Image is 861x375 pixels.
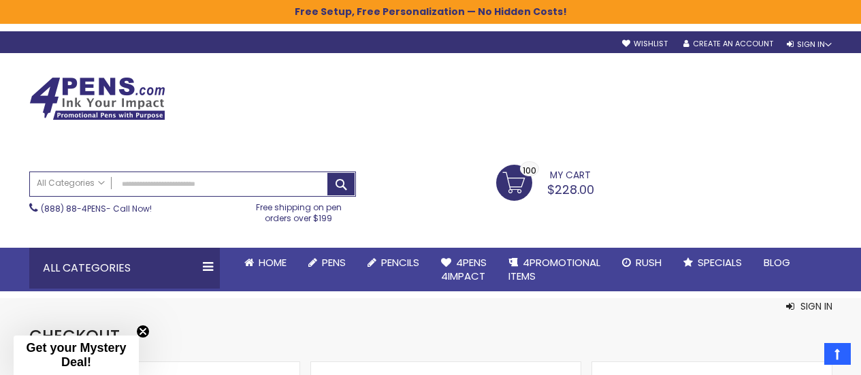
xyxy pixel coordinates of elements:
[357,248,430,278] a: Pencils
[441,255,487,283] span: 4Pens 4impact
[523,164,536,177] span: 100
[683,39,773,49] a: Create an Account
[297,248,357,278] a: Pens
[136,325,150,338] button: Close teaser
[29,248,220,289] div: All Categories
[29,77,165,120] img: 4Pens Custom Pens and Promotional Products
[30,172,112,195] a: All Categories
[381,255,419,270] span: Pencils
[698,255,742,270] span: Specials
[787,39,832,50] div: Sign In
[41,203,152,214] span: - Call Now!
[233,248,297,278] a: Home
[611,248,672,278] a: Rush
[259,255,287,270] span: Home
[622,39,668,49] a: Wishlist
[322,255,346,270] span: Pens
[786,299,832,313] button: Sign In
[430,248,498,292] a: 4Pens4impact
[242,197,356,224] div: Free shipping on pen orders over $199
[824,343,851,365] a: Top
[672,248,753,278] a: Specials
[29,325,120,347] span: Checkout
[41,203,106,214] a: (888) 88-4PENS
[508,255,600,283] span: 4PROMOTIONAL ITEMS
[37,178,105,189] span: All Categories
[636,255,662,270] span: Rush
[753,248,801,278] a: Blog
[26,341,126,369] span: Get your Mystery Deal!
[496,165,594,199] a: $228.00 100
[498,248,611,292] a: 4PROMOTIONALITEMS
[800,299,832,313] span: Sign In
[764,255,790,270] span: Blog
[547,181,594,198] span: $228.00
[14,336,139,375] div: Get your Mystery Deal!Close teaser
